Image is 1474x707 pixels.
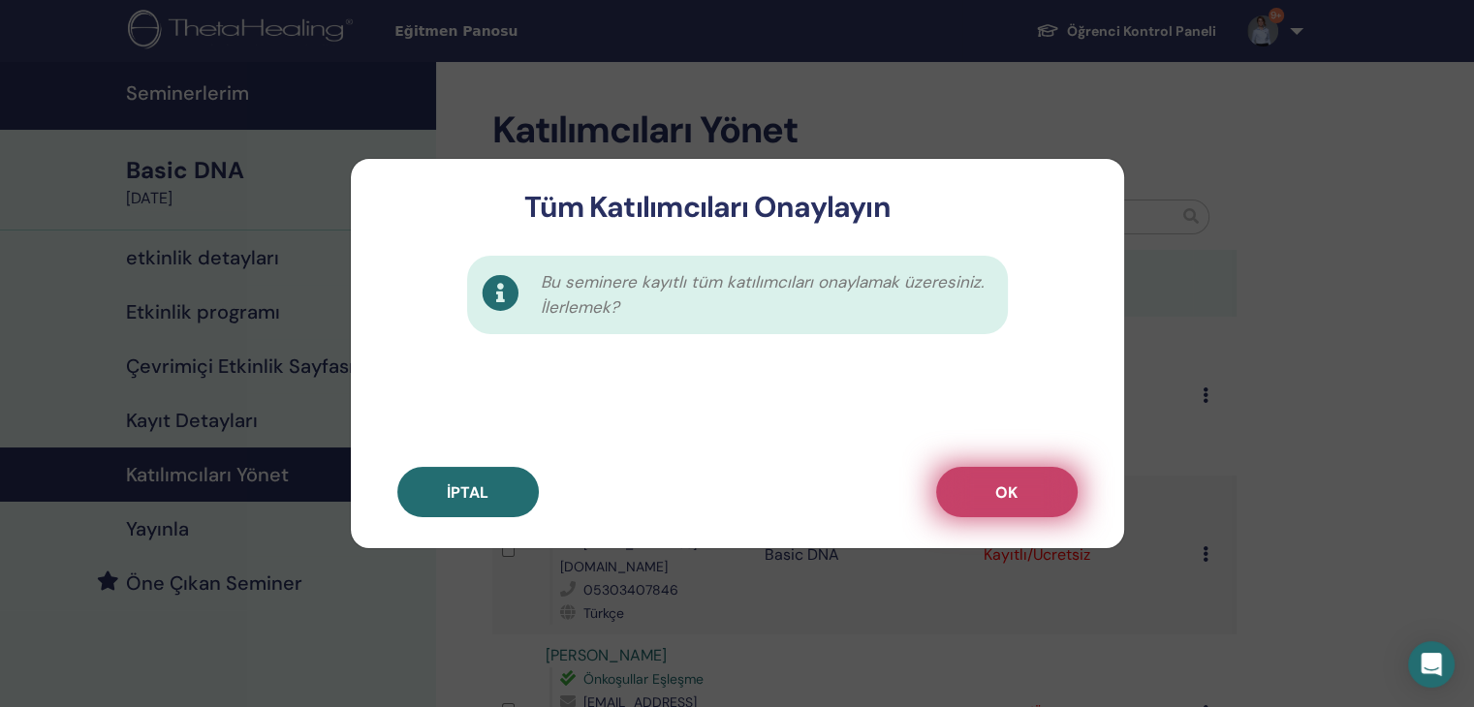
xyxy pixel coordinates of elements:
[1408,641,1455,688] div: Open Intercom Messenger
[936,467,1078,517] button: OK
[447,482,488,503] span: İptal
[541,270,987,320] span: Bu seminere kayıtlı tüm katılımcıları onaylamak üzeresiniz. İlerlemek?
[995,482,1018,503] span: OK
[397,467,539,517] button: İptal
[382,190,1034,225] h3: Tüm Katılımcıları Onaylayın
